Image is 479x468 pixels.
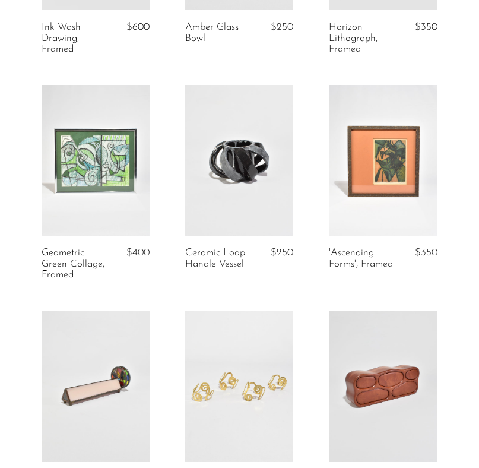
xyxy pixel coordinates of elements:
a: Geometric Green Collage, Framed [42,248,110,280]
span: $350 [415,248,437,258]
a: Ink Wash Drawing, Framed [42,22,110,55]
span: $600 [126,22,150,32]
span: $400 [126,248,150,258]
a: 'Ascending Forms', Framed [329,248,397,270]
a: Amber Glass Bowl [185,22,253,44]
span: $250 [271,22,293,32]
span: $250 [271,248,293,258]
a: Ceramic Loop Handle Vessel [185,248,253,270]
a: Horizon Lithograph, Framed [329,22,397,55]
span: $350 [415,22,437,32]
